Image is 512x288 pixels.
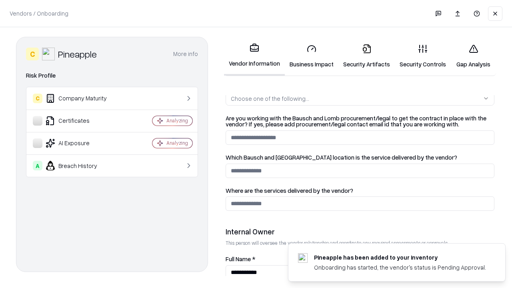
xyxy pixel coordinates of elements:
div: Analyzing [166,117,188,124]
div: Company Maturity [33,94,128,103]
div: Internal Owner [226,227,494,236]
img: pineappleenergy.com [298,253,308,263]
button: More info [173,47,198,61]
div: Risk Profile [26,71,198,80]
a: Gap Analysis [451,38,496,75]
img: Pineapple [42,48,55,60]
a: Business Impact [285,38,338,75]
div: Analyzing [166,140,188,146]
div: C [33,94,42,103]
div: A [33,161,42,170]
div: Choose one of the following... [231,94,309,103]
label: Which Bausch and [GEOGRAPHIC_DATA] location is the service delivered by the vendor? [226,154,494,160]
div: AI Exposure [33,138,128,148]
a: Security Artifacts [338,38,395,75]
div: Certificates [33,116,128,126]
label: Full Name * [226,256,494,262]
div: Breach History [33,161,128,170]
div: Pineapple [58,48,97,60]
div: Onboarding has started, the vendor's status is Pending Approval. [314,263,486,272]
button: Choose one of the following... [226,91,494,106]
p: This person will oversee the vendor relationship and coordinate any required assessments or appro... [226,240,494,246]
div: C [26,48,39,60]
a: Vendor Information [224,37,285,76]
p: Vendors / Onboarding [10,9,68,18]
label: Are you working with the Bausch and Lomb procurement/legal to get the contract in place with the ... [226,115,494,127]
a: Security Controls [395,38,451,75]
div: Pineapple has been added to your inventory [314,253,486,262]
label: Where are the services delivered by the vendor? [226,188,494,194]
